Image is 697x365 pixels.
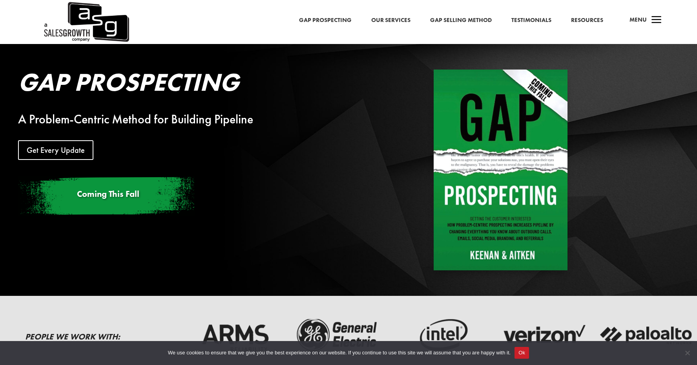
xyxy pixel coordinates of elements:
img: palato-networks-logo-dark [599,316,694,354]
a: Gap Selling Method [430,15,492,26]
span: Coming This Fall [77,188,139,200]
span: We use cookies to ensure that we give you the best experience on our website. If you continue to ... [168,349,511,357]
span: Menu [629,16,647,24]
img: verizon-logo-dark [496,316,591,354]
a: Get Every Update [18,140,93,160]
img: arms-reliability-logo-dark [188,316,283,354]
img: ge-logo-dark [290,316,385,354]
div: A Problem-Centric Method for Building Pipeline [18,115,359,124]
a: Resources [571,15,603,26]
img: Gap Prospecting - Coming This Fall [434,70,567,270]
button: Ok [515,347,529,359]
h2: Gap Prospecting [18,70,359,99]
span: No [683,349,691,357]
a: Gap Prospecting [299,15,352,26]
span: a [649,13,664,28]
img: intel-logo-dark [393,316,488,354]
a: Our Services [371,15,411,26]
a: Testimonials [511,15,551,26]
